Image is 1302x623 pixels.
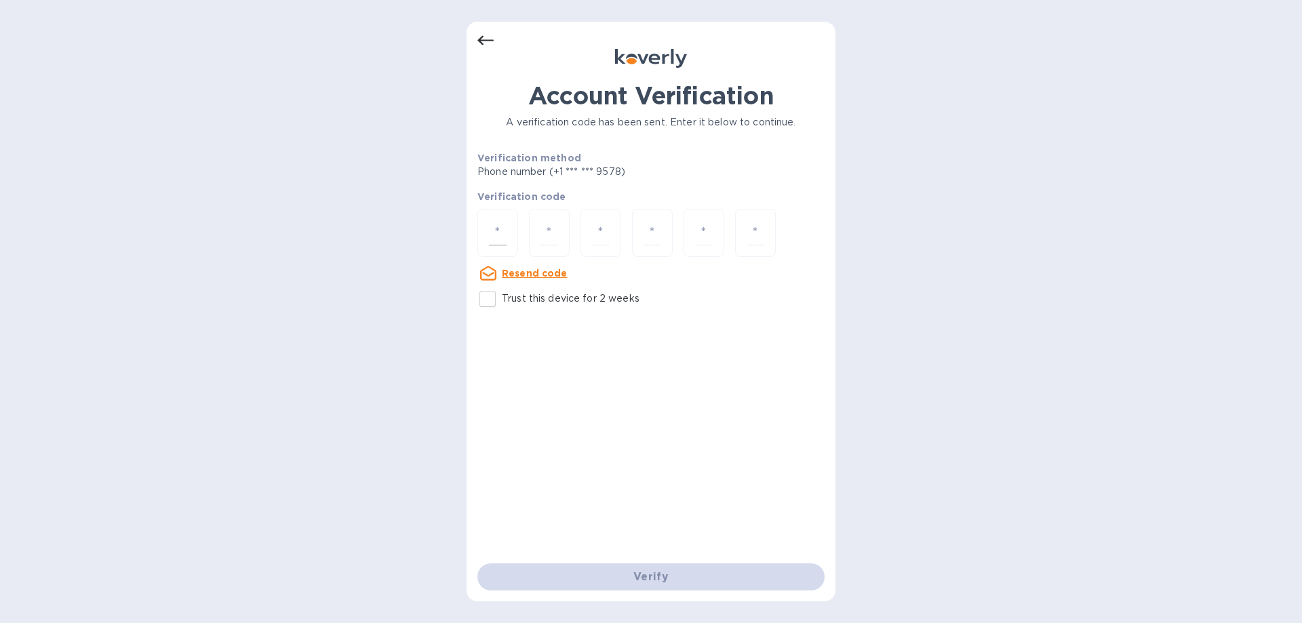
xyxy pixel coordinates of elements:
p: A verification code has been sent. Enter it below to continue. [477,115,825,129]
b: Verification method [477,153,581,163]
u: Resend code [502,268,568,279]
h1: Account Verification [477,81,825,110]
p: Phone number (+1 *** *** 9578) [477,165,729,179]
p: Verification code [477,190,825,203]
p: Trust this device for 2 weeks [502,292,639,306]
